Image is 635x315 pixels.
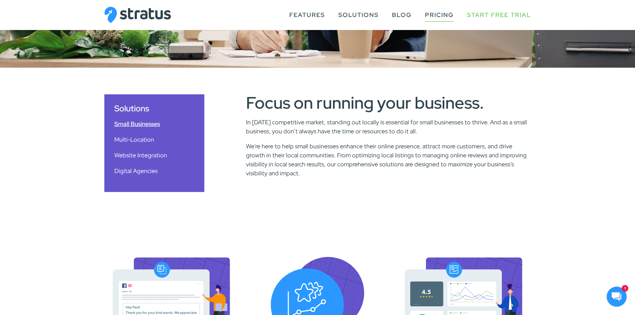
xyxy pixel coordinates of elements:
a: Small Businesses [114,119,194,128]
a: Features [289,9,325,21]
p: In [DATE] competitive market, standing out locally is essential for small businesses to thrive. A... [246,118,531,136]
a: Blog [392,9,412,21]
aside: Child navigation [104,94,204,192]
a: Solutions [338,9,379,21]
img: Stratus [104,7,171,23]
h2: Focus on running your business. [246,94,531,111]
a: Digital Agencies [114,166,194,175]
iframe: HelpCrunch [605,285,628,308]
nav: Sub [104,94,204,192]
a: Pricing [425,9,454,21]
a: Multi-Location [114,135,194,144]
a: Start Free Trial [467,9,531,21]
a: Website Integration [114,151,194,160]
a: Solutions [114,103,149,114]
p: We're here to help small businesses enhance their online presence, attract more customers, and dr... [246,142,531,178]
